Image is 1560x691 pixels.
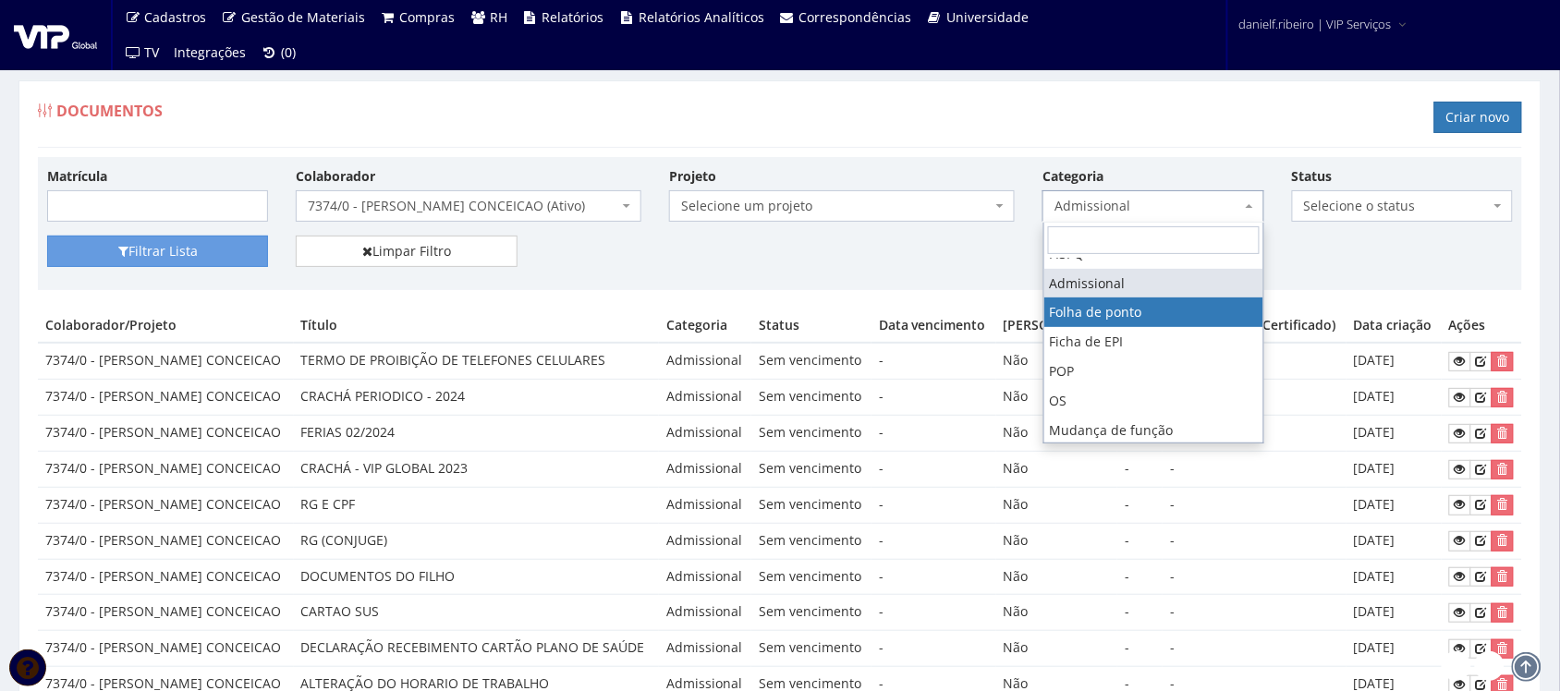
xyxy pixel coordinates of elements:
td: Admissional [659,451,751,487]
td: Não [996,523,1118,559]
td: Admissional [659,343,751,379]
td: TERMO DE PROIBIÇÃO DE TELEFONES CELULARES [294,343,660,379]
td: Não [996,416,1118,452]
td: - [871,487,996,523]
td: [DATE] [1347,523,1442,559]
td: [DATE] [1347,343,1442,379]
span: Relatórios [542,8,604,26]
span: TV [145,43,160,61]
td: - [871,523,996,559]
td: - [871,559,996,595]
td: FERIAS 02/2024 [294,416,660,452]
td: - [1117,487,1163,523]
td: Admissional [659,416,751,452]
td: DOCUMENTOS DO FILHO [294,559,660,595]
label: Status [1292,167,1333,186]
td: CARTAO SUS [294,595,660,631]
span: Relatórios Analíticos [639,8,764,26]
td: Sem vencimento [751,523,871,559]
td: [DATE] [1347,380,1442,416]
td: Não [996,451,1118,487]
label: Matrícula [47,167,107,186]
a: Integrações [167,35,254,70]
td: 7374/0 - [PERSON_NAME] CONCEICAO [38,380,294,416]
td: Admissional [659,523,751,559]
span: Selecione um projeto [669,190,1015,222]
td: Sem vencimento [751,487,871,523]
td: - [871,380,996,416]
span: Correspondências [799,8,912,26]
td: 7374/0 - [PERSON_NAME] CONCEICAO [38,487,294,523]
td: Não [996,380,1118,416]
th: Data vencimento [871,309,996,343]
td: [DATE] [1347,595,1442,631]
td: - [1163,487,1347,523]
span: Admissional [1042,190,1263,222]
label: Projeto [669,167,716,186]
td: DECLARAÇÃO RECEBIMENTO CARTÃO PLANO DE SAÚDE [294,631,660,667]
span: 7374/0 - BRUNO HENRIQUE DOS SANTOS CONCEICAO (Ativo) [308,197,618,215]
span: Cadastros [145,8,207,26]
th: Status [751,309,871,343]
th: Título [294,309,660,343]
th: [PERSON_NAME] [996,309,1118,343]
span: Compras [400,8,456,26]
th: Colaborador/Projeto [38,309,294,343]
td: - [1117,595,1163,631]
span: Selecione o status [1292,190,1513,222]
td: Sem vencimento [751,451,871,487]
td: Admissional [659,631,751,667]
td: Admissional [659,559,751,595]
span: Universidade [946,8,1029,26]
td: Não [996,487,1118,523]
button: Filtrar Lista [47,236,268,267]
td: [DATE] [1347,416,1442,452]
li: OS [1044,386,1263,416]
span: RH [490,8,507,26]
td: Admissional [659,487,751,523]
td: - [1163,631,1347,667]
td: - [1117,451,1163,487]
li: Admissional [1044,269,1263,298]
td: - [871,631,996,667]
td: Sem vencimento [751,595,871,631]
td: CRACHÁ - VIP GLOBAL 2023 [294,451,660,487]
td: - [871,416,996,452]
th: Data criação [1347,309,1442,343]
td: CRACHÁ PERIODICO - 2024 [294,380,660,416]
td: - [1117,559,1163,595]
td: Admissional [659,380,751,416]
td: [DATE] [1347,559,1442,595]
a: (0) [254,35,304,70]
td: [DATE] [1347,631,1442,667]
td: 7374/0 - [PERSON_NAME] CONCEICAO [38,559,294,595]
td: - [871,343,996,379]
td: Não [996,595,1118,631]
li: Folha de ponto [1044,297,1263,327]
td: [DATE] [1347,487,1442,523]
td: 7374/0 - [PERSON_NAME] CONCEICAO [38,631,294,667]
span: Documentos [56,101,163,121]
td: - [1163,559,1347,595]
li: Mudança de função [1044,416,1263,445]
img: logo [14,21,97,49]
td: RG E CPF [294,487,660,523]
span: danielf.ribeiro | VIP Serviços [1239,15,1392,33]
a: TV [117,35,167,70]
td: Sem vencimento [751,343,871,379]
th: Ações [1442,309,1522,343]
td: - [1117,631,1163,667]
td: - [1163,595,1347,631]
td: - [871,595,996,631]
td: Admissional [659,595,751,631]
th: Categoria [659,309,751,343]
td: 7374/0 - [PERSON_NAME] CONCEICAO [38,523,294,559]
span: Admissional [1054,197,1240,215]
td: - [871,451,996,487]
td: [DATE] [1347,451,1442,487]
span: 7374/0 - BRUNO HENRIQUE DOS SANTOS CONCEICAO (Ativo) [296,190,641,222]
td: - [1163,451,1347,487]
label: Categoria [1042,167,1103,186]
td: Não [996,343,1118,379]
td: - [1117,523,1163,559]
